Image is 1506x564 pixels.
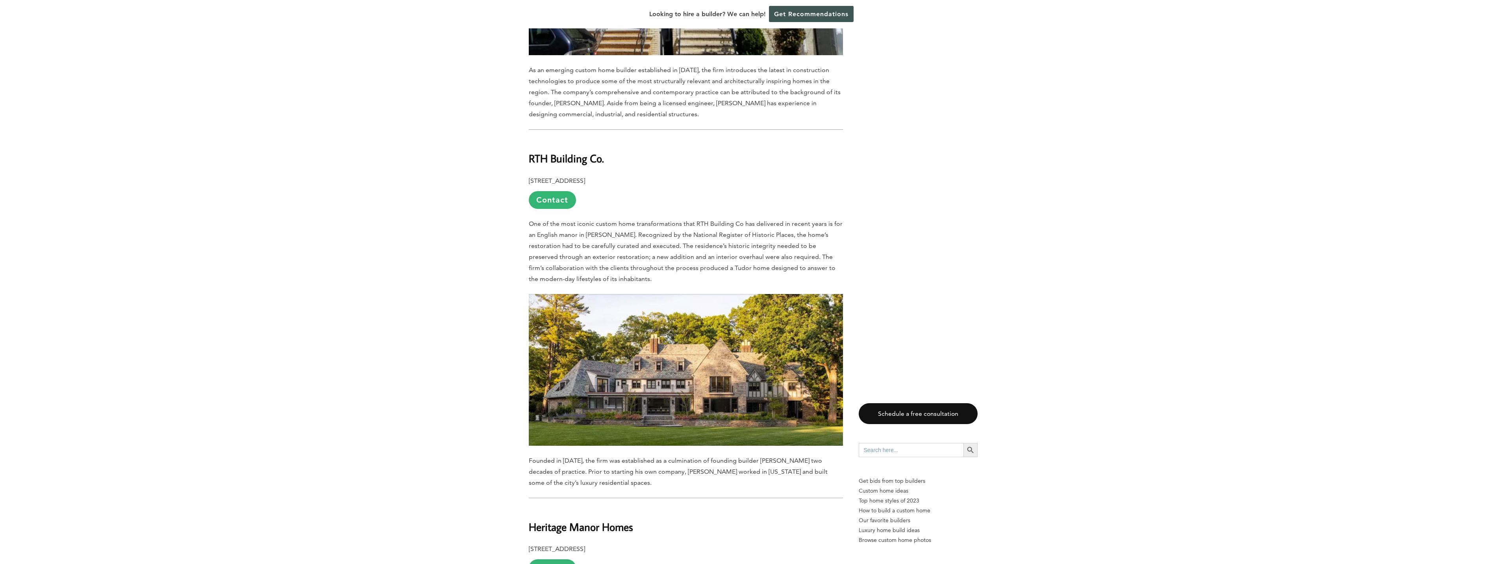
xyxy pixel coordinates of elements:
[859,525,978,535] a: Luxury home build ideas
[859,496,978,506] a: Top home styles of 2023
[769,6,854,22] a: Get Recommendations
[859,486,978,496] a: Custom home ideas
[529,220,843,283] span: One of the most iconic custom home transformations that RTH Building Co has delivered in recent y...
[529,151,604,165] b: RTH Building Co.
[529,66,841,118] span: As an emerging custom home builder established in [DATE], the firm introduces the latest in const...
[529,457,828,486] span: Founded in [DATE], the firm was established as a culmination of founding builder [PERSON_NAME] tw...
[529,545,585,553] b: [STREET_ADDRESS]
[859,506,978,516] a: How to build a custom home
[859,535,978,545] a: Browse custom home photos
[529,520,633,534] b: Heritage Manor Homes
[859,476,978,486] p: Get bids from top builders
[859,443,963,457] input: Search here...
[966,446,975,454] svg: Search
[529,191,576,209] a: Contact
[529,177,585,184] b: [STREET_ADDRESS]
[859,516,978,525] a: Our favorite builders
[859,403,978,424] a: Schedule a free consultation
